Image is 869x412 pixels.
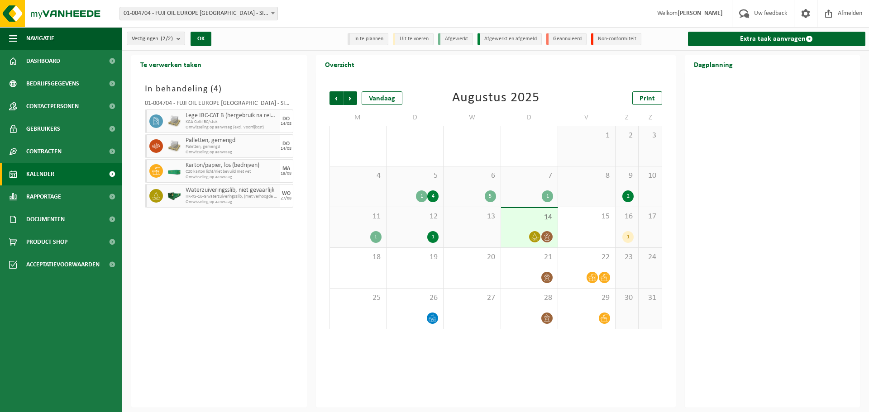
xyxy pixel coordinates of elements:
[334,171,382,181] span: 4
[214,85,219,94] span: 4
[282,141,290,147] div: DO
[329,109,387,126] td: M
[167,168,181,175] img: HK-XC-20-GN-00
[620,252,634,262] span: 23
[26,163,54,185] span: Kalender
[643,212,657,222] span: 17
[26,231,67,253] span: Product Shop
[506,293,553,303] span: 28
[620,293,634,303] span: 30
[316,55,363,73] h2: Overzicht
[281,196,291,201] div: 27/08
[334,293,382,303] span: 25
[26,118,60,140] span: Gebruikers
[643,252,657,262] span: 24
[26,27,54,50] span: Navigatie
[688,32,866,46] a: Extra taak aanvragen
[186,169,277,175] span: C20 karton licht/niet bevuild met vet
[427,190,439,202] div: 4
[145,100,293,109] div: 01-004704 - FUJI OIL EUROPE [GEOGRAPHIC_DATA] - SINT-KRUIS-WINKEL
[546,33,587,45] li: Geannuleerd
[632,91,662,105] a: Print
[186,162,277,169] span: Karton/papier, los (bedrijven)
[131,55,210,73] h2: Te verwerken taken
[132,32,173,46] span: Vestigingen
[26,185,61,208] span: Rapportage
[186,119,277,125] span: KGA Colli IBC/stuk
[329,91,343,105] span: Vorige
[282,166,290,171] div: MA
[281,171,291,176] div: 18/08
[344,91,357,105] span: Volgende
[334,252,382,262] span: 18
[622,231,634,243] div: 1
[362,91,402,105] div: Vandaag
[127,32,185,45] button: Vestigingen(2/2)
[26,72,79,95] span: Bedrijfsgegevens
[161,36,173,42] count: (2/2)
[26,95,79,118] span: Contactpersonen
[438,33,473,45] li: Afgewerkt
[427,231,439,243] div: 1
[370,231,382,243] div: 1
[186,194,277,199] span: HK-XS-16-G waterzuiveringsslib, (met verhoogde achterkant)
[26,140,62,163] span: Contracten
[444,109,501,126] td: W
[563,212,610,222] span: 15
[191,32,211,46] button: OK
[186,137,277,144] span: Palletten, gemengd
[591,33,641,45] li: Non-conformiteit
[391,293,439,303] span: 26
[282,191,291,196] div: WO
[448,252,496,262] span: 20
[186,199,277,205] span: Omwisseling op aanvraag
[186,144,277,150] span: Paletten, gemengd
[616,109,639,126] td: Z
[145,82,293,96] h3: In behandeling ( )
[620,212,634,222] span: 16
[391,171,439,181] span: 5
[186,175,277,180] span: Omwisseling op aanvraag
[563,252,610,262] span: 22
[620,171,634,181] span: 9
[393,33,434,45] li: Uit te voeren
[120,7,277,20] span: 01-004704 - FUJI OIL EUROPE NV - SINT-KRUIS-WINKEL
[622,190,634,202] div: 2
[542,190,553,202] div: 1
[348,33,388,45] li: In te plannen
[186,112,277,119] span: Lege IBC-CAT B (hergebruik na reiniging, 2e keuze)
[477,33,542,45] li: Afgewerkt en afgemeld
[334,212,382,222] span: 11
[485,190,496,202] div: 5
[563,131,610,141] span: 1
[391,252,439,262] span: 19
[448,212,496,222] span: 13
[685,55,742,73] h2: Dagplanning
[501,109,558,126] td: D
[167,189,181,203] img: HK-XS-16-GN-00
[558,109,615,126] td: V
[643,293,657,303] span: 31
[186,150,277,155] span: Omwisseling op aanvraag
[506,171,553,181] span: 7
[167,114,181,128] img: LP-PA-00000-WDN-11
[391,212,439,222] span: 12
[26,253,100,276] span: Acceptatievoorwaarden
[639,109,662,126] td: Z
[26,50,60,72] span: Dashboard
[186,187,277,194] span: Waterzuiveringsslib, niet gevaarlijk
[119,7,278,20] span: 01-004704 - FUJI OIL EUROPE NV - SINT-KRUIS-WINKEL
[506,252,553,262] span: 21
[643,171,657,181] span: 10
[678,10,723,17] strong: [PERSON_NAME]
[448,293,496,303] span: 27
[448,171,496,181] span: 6
[416,190,427,202] div: 1
[452,91,540,105] div: Augustus 2025
[26,208,65,231] span: Documenten
[563,293,610,303] span: 29
[643,131,657,141] span: 3
[620,131,634,141] span: 2
[186,125,277,130] span: Omwisseling op aanvraag (excl. voorrijkost)
[506,213,553,223] span: 14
